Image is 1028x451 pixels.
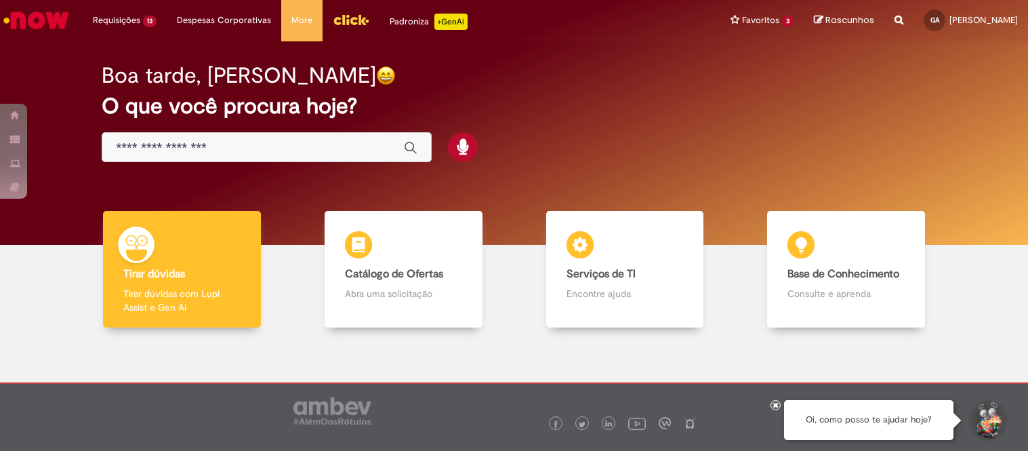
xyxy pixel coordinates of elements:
span: More [291,14,312,27]
img: logo_footer_twitter.png [579,421,585,428]
a: Base de Conhecimento Consulte e aprenda [735,211,957,328]
p: Consulte e aprenda [787,287,905,300]
div: Padroniza [390,14,468,30]
a: Catálogo de Ofertas Abra uma solicitação [293,211,514,328]
a: Tirar dúvidas Tirar dúvidas com Lupi Assist e Gen Ai [71,211,293,328]
img: logo_footer_workplace.png [659,417,671,429]
img: logo_footer_youtube.png [628,414,646,432]
span: Despesas Corporativas [177,14,271,27]
img: logo_footer_linkedin.png [605,420,612,429]
b: Tirar dúvidas [123,267,185,281]
b: Catálogo de Ofertas [345,267,443,281]
p: +GenAi [434,14,468,30]
button: Iniciar Conversa de Suporte [967,400,1008,441]
span: GA [930,16,939,24]
img: ServiceNow [1,7,71,34]
div: Oi, como posso te ajudar hoje? [784,400,953,440]
span: Rascunhos [825,14,874,26]
span: [PERSON_NAME] [949,14,1018,26]
p: Abra uma solicitação [345,287,462,300]
img: logo_footer_ambev_rotulo_gray.png [293,397,371,425]
img: logo_footer_facebook.png [552,421,559,428]
b: Serviços de TI [567,267,636,281]
img: logo_footer_naosei.png [684,417,696,429]
p: Tirar dúvidas com Lupi Assist e Gen Ai [123,287,241,314]
img: click_logo_yellow_360x200.png [333,9,369,30]
span: Favoritos [742,14,779,27]
a: Serviços de TI Encontre ajuda [514,211,736,328]
h2: Boa tarde, [PERSON_NAME] [102,64,376,87]
span: 3 [782,16,794,27]
b: Base de Conhecimento [787,267,899,281]
p: Encontre ajuda [567,287,684,300]
a: Rascunhos [814,14,874,27]
h2: O que você procura hoje? [102,94,926,118]
span: Requisições [93,14,140,27]
img: happy-face.png [376,66,396,85]
span: 13 [143,16,157,27]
